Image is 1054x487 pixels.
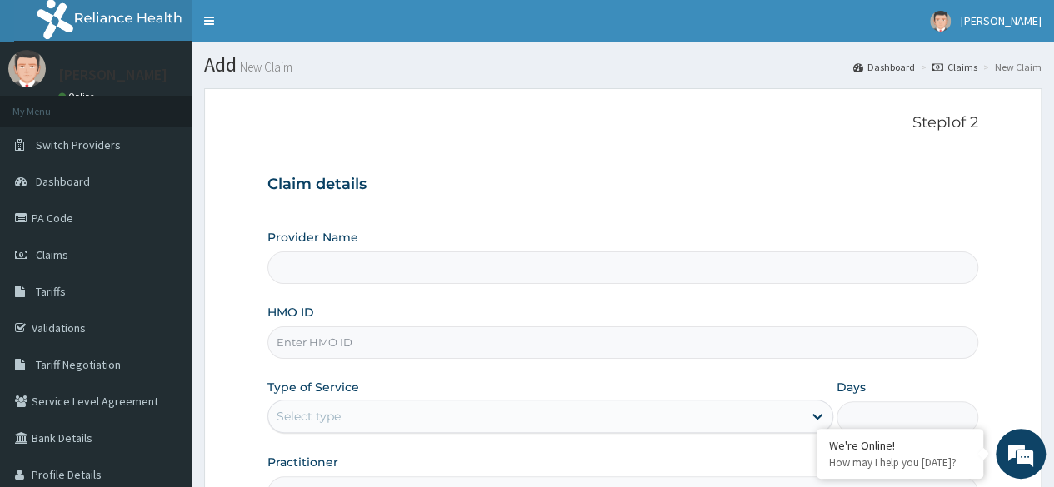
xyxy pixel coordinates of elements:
a: Online [58,91,98,102]
img: User Image [930,11,951,32]
p: Step 1 of 2 [267,114,978,132]
label: Days [837,379,866,395]
small: New Claim [237,61,292,73]
p: [PERSON_NAME] [58,67,167,82]
a: Claims [932,60,977,74]
a: Dashboard [853,60,915,74]
div: We're Online! [829,438,971,453]
label: Practitioner [267,454,338,470]
span: Tariff Negotiation [36,357,121,372]
input: Enter HMO ID [267,326,978,359]
label: HMO ID [267,304,314,321]
label: Type of Service [267,379,359,395]
label: Provider Name [267,229,358,246]
span: Dashboard [36,174,90,189]
span: Tariffs [36,284,66,299]
p: How may I help you today? [829,455,971,470]
span: [PERSON_NAME] [961,13,1042,28]
div: Select type [277,408,341,425]
span: Switch Providers [36,137,121,152]
h1: Add [204,54,1042,76]
span: Claims [36,247,68,262]
li: New Claim [979,60,1042,74]
h3: Claim details [267,176,978,194]
img: User Image [8,50,46,87]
